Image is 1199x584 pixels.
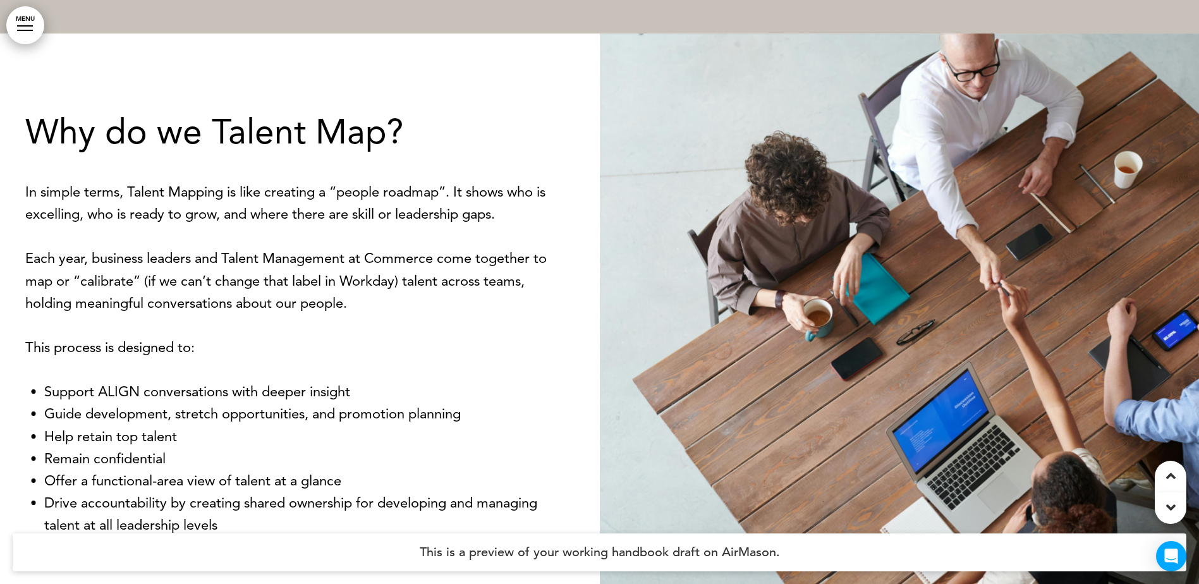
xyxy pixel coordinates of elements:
h4: This is a preview of your working handbook draft on AirMason. [13,533,1186,571]
p: This process is designed to: [25,336,575,358]
span: Help retain top talent [44,428,177,445]
span: Guide development, stretch opportunities, and promotion planning [44,405,461,422]
p: In simple terms, Talent Mapping is like creating a “people roadmap”. It shows who is excelling, w... [25,181,575,225]
a: MENU [6,6,44,44]
div: Open Intercom Messenger [1156,541,1186,571]
h1: Why do we Talent Map? [25,114,575,149]
span: Drive accountability by creating shared ownership for developing and managing talent at all leade... [44,494,537,533]
span: Remain confidential [44,450,166,467]
span: Offer a functional-area view of talent at a glance [44,472,341,489]
p: Each year, business leaders and Talent Management at Commerce come together to map or “calibrate”... [25,247,575,314]
span: Support ALIGN conversations with deeper insight [44,383,350,400]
